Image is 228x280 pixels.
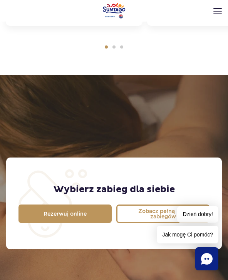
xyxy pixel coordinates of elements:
[157,226,218,243] span: Jak mogę Ci pomóc?
[44,211,87,216] span: Rezerwuj online
[213,8,222,14] img: Open menu
[130,208,196,219] span: Zobacz pełną listę zabiegów
[195,247,218,270] div: Chat
[18,205,112,223] a: Rezerwuj online
[177,206,218,223] span: Dzień dobry!
[116,205,210,223] a: Zobacz pełną listę zabiegów
[54,184,175,195] h2: Wybierz zabieg dla siebie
